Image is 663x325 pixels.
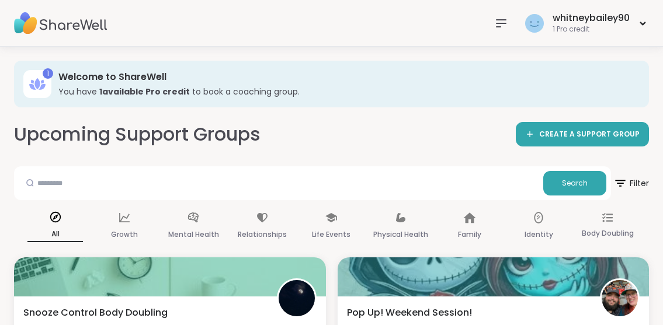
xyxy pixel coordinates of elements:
[562,178,588,188] span: Search
[23,306,168,320] span: Snooze Control Body Doubling
[582,226,634,240] p: Body Doubling
[58,71,633,83] h3: Welcome to ShareWell
[553,12,630,25] div: whitneybailey90
[613,166,649,200] button: Filter
[553,25,630,34] div: 1 Pro credit
[14,121,261,148] h2: Upcoming Support Groups
[543,171,606,195] button: Search
[238,228,287,242] p: Relationships
[539,130,640,139] span: CREATE A SUPPORT GROUP
[58,86,633,97] h3: You have to book a coaching group.
[373,228,428,242] p: Physical Health
[602,280,638,316] img: Dom_F
[613,169,649,197] span: Filter
[168,228,219,242] p: Mental Health
[279,280,315,316] img: QueenOfTheNight
[458,228,481,242] p: Family
[27,227,83,242] p: All
[525,228,553,242] p: Identity
[14,3,107,44] img: ShareWell Nav Logo
[525,14,544,33] img: whitneybailey90
[312,228,350,242] p: Life Events
[99,86,190,97] b: 1 available Pro credit
[347,306,472,320] span: Pop Up! Weekend Session!
[43,68,53,79] div: 1
[111,228,138,242] p: Growth
[516,122,649,146] a: CREATE A SUPPORT GROUP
